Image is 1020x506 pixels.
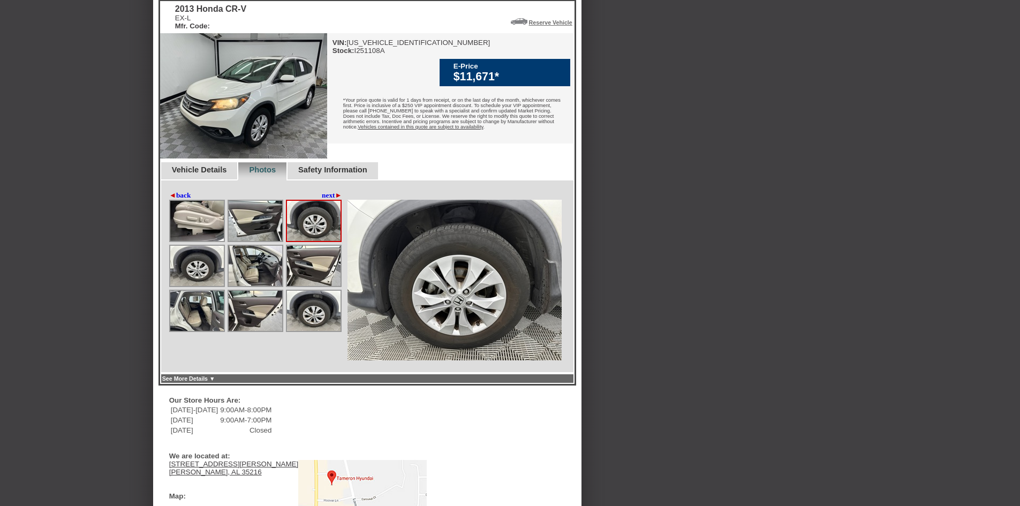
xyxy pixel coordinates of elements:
td: 9:00AM-8:00PM [220,405,272,414]
div: 2013 Honda CR-V [175,4,246,14]
div: $11,671* [454,70,565,84]
img: Image.aspx [229,246,282,286]
div: [US_VEHICLE_IDENTIFICATION_NUMBER] I251108A [333,39,490,55]
div: EX-L [175,14,246,30]
img: Image.aspx [347,200,562,360]
img: Image.aspx [287,201,341,241]
a: ◄back [169,191,191,200]
u: Vehicles contained in this quote are subject to availability [358,124,483,130]
a: See More Details ▼ [162,375,215,382]
div: E-Price [454,62,565,70]
a: Photos [249,165,276,174]
img: Image.aspx [170,291,224,331]
img: Image.aspx [170,201,224,241]
td: [DATE]-[DATE] [170,405,218,414]
img: 2013 Honda CR-V [160,33,327,158]
div: We are located at: [169,452,421,460]
a: next► [322,191,342,200]
a: [STREET_ADDRESS][PERSON_NAME][PERSON_NAME], AL 35216 [169,460,298,476]
td: [DATE] [170,416,218,425]
img: Image.aspx [229,201,282,241]
b: VIN: [333,39,347,47]
img: Image.aspx [287,291,341,331]
td: 9:00AM-7:00PM [220,416,272,425]
div: *Your price quote is valid for 1 days from receipt, or on the last day of the month, whichever co... [327,89,573,140]
img: Icon_ReserveVehicleCar.png [511,18,527,25]
a: Vehicle Details [172,165,227,174]
td: [DATE] [170,426,218,435]
img: Image.aspx [287,246,341,286]
div: Our Store Hours Are: [169,396,421,404]
td: Closed [220,426,272,435]
img: Image.aspx [229,291,282,331]
a: Safety Information [298,165,367,174]
b: Stock: [333,47,354,55]
b: Mfr. Code: [175,22,210,30]
a: Reserve Vehicle [529,19,572,26]
span: ► [335,191,342,199]
img: Image.aspx [170,246,224,286]
div: Map: [169,492,186,500]
span: ◄ [169,191,176,199]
